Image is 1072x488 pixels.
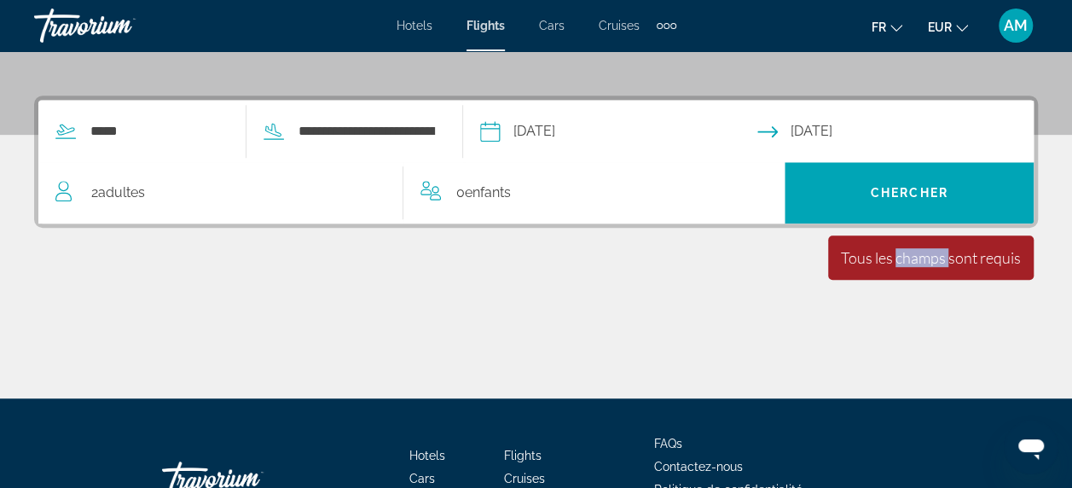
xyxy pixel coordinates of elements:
a: FAQs [654,437,682,450]
button: User Menu [994,8,1038,44]
button: Travelers: 2 adults, 0 children [38,162,785,224]
a: Hotels [397,19,432,32]
span: Adultes [98,184,145,200]
span: Chercher [871,186,948,200]
div: Tous les champs sont requis [841,248,1021,267]
a: Cars [409,472,435,485]
a: Cruises [599,19,640,32]
span: EUR [928,20,952,34]
a: Cruises [504,472,545,485]
span: 2 [91,181,145,205]
a: Flights [504,449,542,462]
button: Return date: Oct 10, 2025 [757,101,1034,162]
span: AM [1004,17,1028,34]
button: Extra navigation items [657,12,676,39]
a: Travorium [34,3,205,48]
span: fr [872,20,886,34]
span: Enfants [465,184,511,200]
button: Chercher [785,162,1034,224]
a: Flights [466,19,505,32]
a: Contactez-nous [654,460,743,473]
span: 0 [456,181,511,205]
iframe: Bouton de lancement de la fenêtre de messagerie [1004,420,1058,474]
a: Hotels [409,449,445,462]
div: Search widget [38,100,1034,224]
a: Cars [539,19,565,32]
button: Depart date: Oct 3, 2025 [480,101,757,162]
button: Change currency [928,15,968,39]
button: Change language [872,15,902,39]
